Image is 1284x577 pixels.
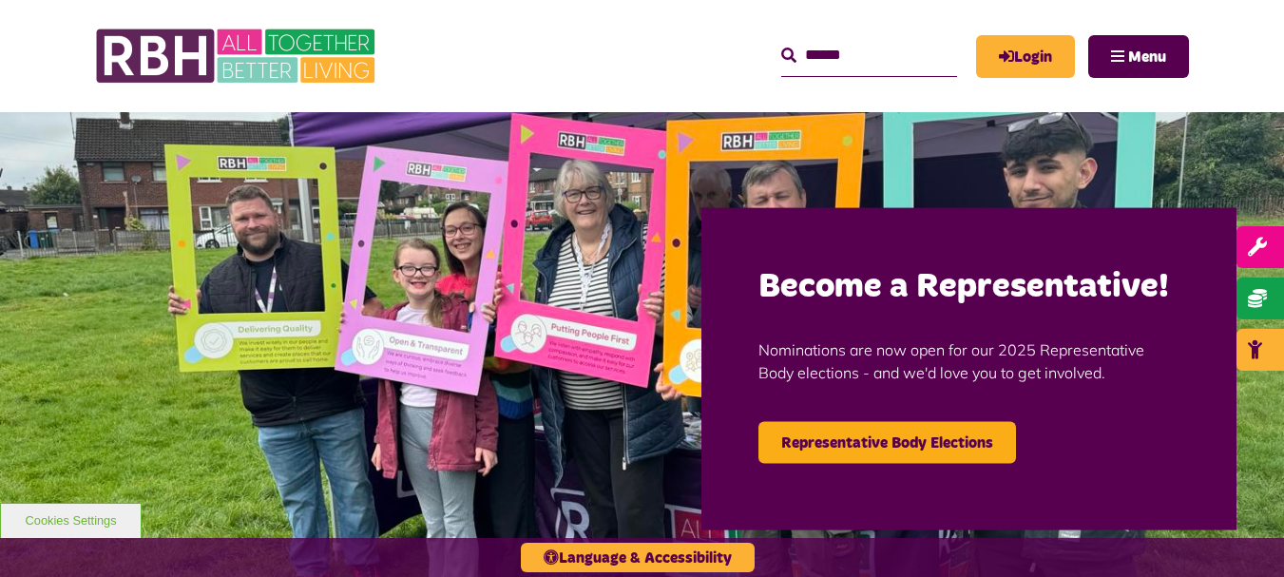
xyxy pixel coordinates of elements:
[976,35,1075,78] a: MyRBH
[521,543,755,572] button: Language & Accessibility
[758,309,1179,412] p: Nominations are now open for our 2025 Representative Body elections - and we'd love you to get in...
[1128,49,1166,65] span: Menu
[95,19,380,93] img: RBH
[758,421,1016,463] a: Representative Body Elections
[758,264,1179,309] h2: Become a Representative!
[1088,35,1189,78] button: Navigation
[1198,491,1284,577] iframe: Netcall Web Assistant for live chat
